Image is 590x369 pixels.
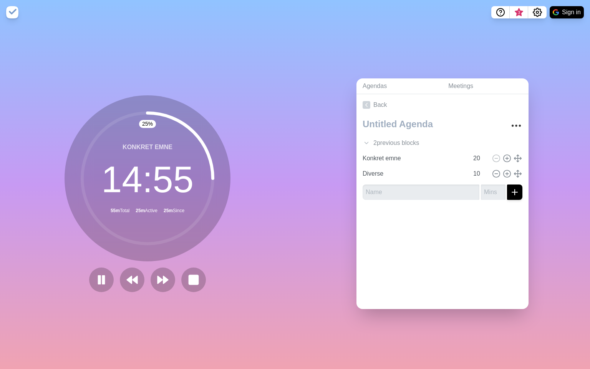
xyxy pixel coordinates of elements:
input: Name [360,166,469,181]
div: 2 previous block [356,135,529,151]
input: Mins [470,151,489,166]
span: 3 [516,10,522,16]
button: Sign in [550,6,584,18]
img: google logo [553,9,559,15]
button: Settings [528,6,547,18]
button: Help [491,6,510,18]
input: Name [363,184,479,200]
a: Agendas [356,78,442,94]
img: timeblocks logo [6,6,18,18]
a: Back [356,94,529,116]
input: Mins [470,166,489,181]
input: Name [360,151,469,166]
button: More [509,118,524,133]
span: s [416,138,419,148]
button: What’s new [510,6,528,18]
input: Mins [481,184,505,200]
a: Meetings [442,78,529,94]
